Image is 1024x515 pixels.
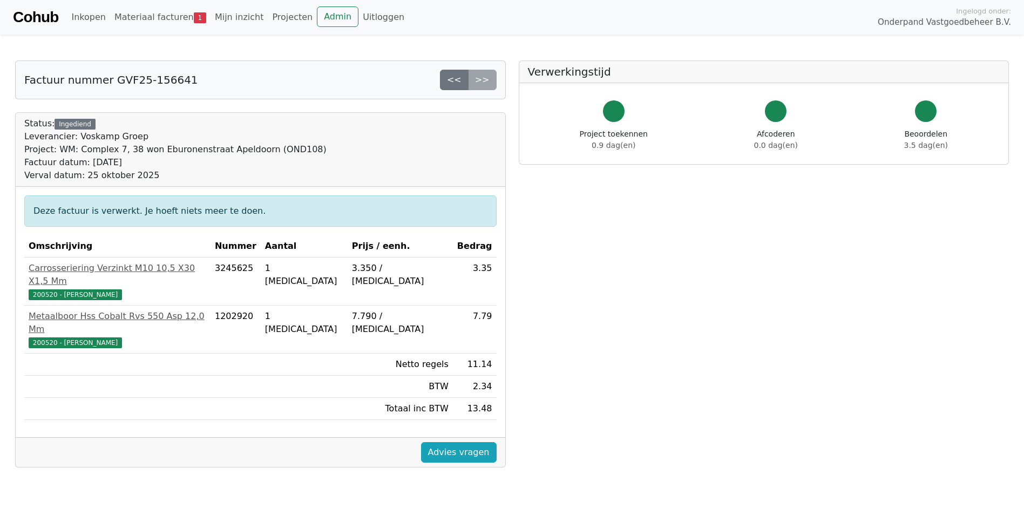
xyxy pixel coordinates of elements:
a: << [440,70,469,90]
td: 11.14 [453,354,497,376]
a: Inkopen [67,6,110,28]
span: 200520 - [PERSON_NAME] [29,337,122,348]
div: Ingediend [55,119,95,130]
a: Cohub [13,4,58,30]
td: 2.34 [453,376,497,398]
a: Admin [317,6,358,27]
th: Bedrag [453,235,497,257]
a: Projecten [268,6,317,28]
td: BTW [348,376,453,398]
td: 3245625 [211,257,261,306]
span: 200520 - [PERSON_NAME] [29,289,122,300]
a: Uitloggen [358,6,409,28]
div: Leverancier: Voskamp Groep [24,130,327,143]
div: Carrosseriering Verzinkt M10 10,5 X30 X1,5 Mm [29,262,206,288]
td: 3.35 [453,257,497,306]
div: Beoordelen [904,128,948,151]
th: Nummer [211,235,261,257]
div: Metaalboor Hss Cobalt Rvs 550 Asp 12,0 Mm [29,310,206,336]
span: Onderpand Vastgoedbeheer B.V. [878,16,1011,29]
td: Totaal inc BTW [348,398,453,420]
th: Aantal [261,235,348,257]
a: Metaalboor Hss Cobalt Rvs 550 Asp 12,0 Mm200520 - [PERSON_NAME] [29,310,206,349]
td: Netto regels [348,354,453,376]
div: Status: [24,117,327,182]
div: 7.790 / [MEDICAL_DATA] [352,310,449,336]
th: Prijs / eenh. [348,235,453,257]
td: 7.79 [453,306,497,354]
div: Deze factuur is verwerkt. Je hoeft niets meer te doen. [24,195,497,227]
span: 3.5 dag(en) [904,141,948,150]
td: 1202920 [211,306,261,354]
a: Mijn inzicht [211,6,268,28]
th: Omschrijving [24,235,211,257]
div: Factuur datum: [DATE] [24,156,327,169]
div: 1 [MEDICAL_DATA] [265,310,343,336]
span: Ingelogd onder: [956,6,1011,16]
div: Afcoderen [754,128,798,151]
div: 1 [MEDICAL_DATA] [265,262,343,288]
div: Project: WM: Complex 7, 38 won Eburonenstraat Apeldoorn (OND108) [24,143,327,156]
span: 0.0 dag(en) [754,141,798,150]
h5: Factuur nummer GVF25-156641 [24,73,198,86]
a: Carrosseriering Verzinkt M10 10,5 X30 X1,5 Mm200520 - [PERSON_NAME] [29,262,206,301]
span: 1 [194,12,206,23]
div: Verval datum: 25 oktober 2025 [24,169,327,182]
div: 3.350 / [MEDICAL_DATA] [352,262,449,288]
td: 13.48 [453,398,497,420]
a: Materiaal facturen1 [110,6,211,28]
h5: Verwerkingstijd [528,65,1000,78]
span: 0.9 dag(en) [592,141,635,150]
a: Advies vragen [421,442,497,463]
div: Project toekennen [580,128,648,151]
